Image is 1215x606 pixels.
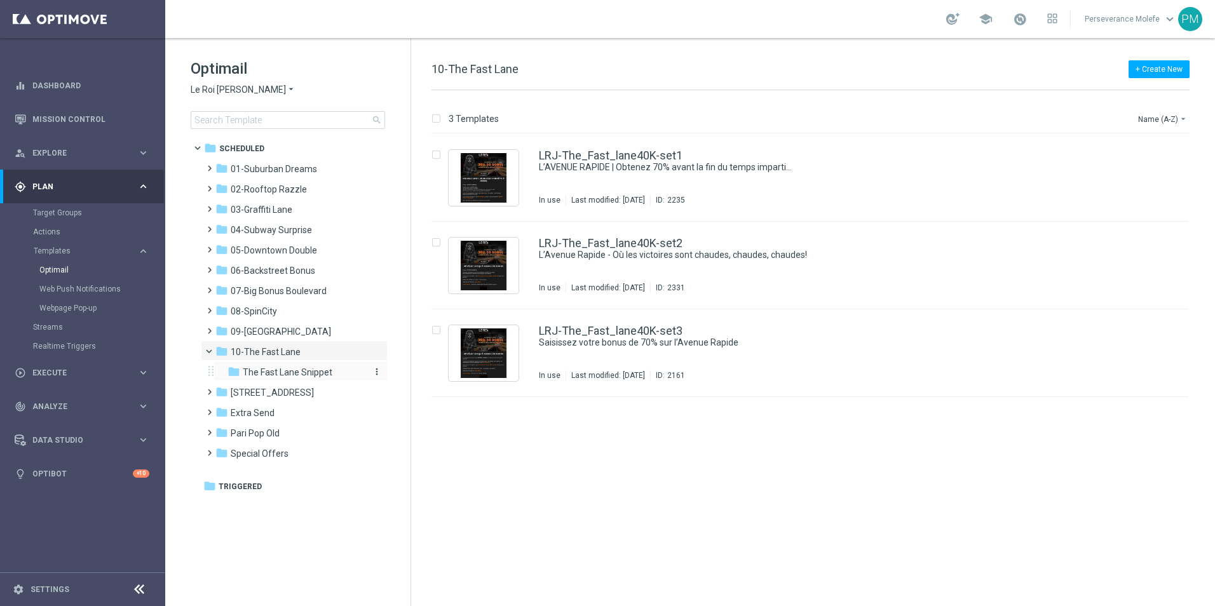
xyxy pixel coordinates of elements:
[231,326,331,337] span: 09-Four Way Crossing
[215,386,228,398] i: folder
[650,283,685,293] div: ID:
[33,208,132,218] a: Target Groups
[1178,7,1202,31] div: PM
[137,367,149,379] i: keyboard_arrow_right
[667,195,685,205] div: 2235
[452,241,515,290] img: 2331.jpeg
[231,346,301,358] span: 10-The Fast Lane
[231,184,307,195] span: 02-Rooftop Razzle
[372,115,382,125] span: search
[215,447,228,459] i: folder
[539,249,1106,261] a: L’Avenue Rapide - Où les victoires sont chaudes, chaudes, chaudes!
[33,246,150,256] button: Templates keyboard_arrow_right
[667,370,685,380] div: 2161
[566,370,650,380] div: Last modified: [DATE]
[137,400,149,412] i: keyboard_arrow_right
[15,468,26,480] i: lightbulb
[243,367,332,378] span: The Fast Lane Snippet
[650,195,685,205] div: ID:
[286,84,296,96] i: arrow_drop_down
[15,367,137,379] div: Execute
[137,434,149,446] i: keyboard_arrow_right
[231,387,314,398] span: 11-The 31st Avenue
[33,341,132,351] a: Realtime Triggers
[539,161,1106,173] a: L’AVENUE RAPIDE | Obtenez 70% avant la fin du temps imparti…
[34,247,125,255] span: Templates
[219,143,264,154] span: Scheduled
[650,370,685,380] div: ID:
[231,407,275,419] span: Extra Send
[215,284,228,297] i: folder
[539,337,1106,349] a: Saisissez votre bonus de 70% sur l’Avenue Rapide
[32,149,137,157] span: Explore
[32,436,137,444] span: Data Studio
[231,204,292,215] span: 03-Graffiti Lane
[33,227,132,237] a: Actions
[191,111,385,129] input: Search Template
[372,367,382,377] i: more_vert
[215,345,228,358] i: folder
[191,84,286,96] span: Le Roi [PERSON_NAME]
[39,260,164,279] div: Optimail
[231,163,317,175] span: 01-Suburban Dreams
[539,238,682,249] a: LRJ-The_Fast_lane40K-set2
[137,245,149,257] i: keyboard_arrow_right
[215,406,228,419] i: folder
[539,325,682,337] a: LRJ-The_Fast_lane40K-set3
[215,203,228,215] i: folder
[419,134,1212,222] div: Press SPACE to select this row.
[14,114,150,125] button: Mission Control
[539,161,1135,173] div: L’AVENUE RAPIDE | Obtenez 70% avant la fin du temps imparti…
[452,153,515,203] img: 2235.jpeg
[33,318,164,337] div: Streams
[31,586,69,593] a: Settings
[539,249,1135,261] div: L’Avenue Rapide - Où les victoires sont chaudes, chaudes, chaudes!
[14,435,150,445] button: Data Studio keyboard_arrow_right
[215,162,228,175] i: folder
[215,325,228,337] i: folder
[203,480,216,492] i: folder
[15,147,137,159] div: Explore
[32,457,133,490] a: Optibot
[219,481,262,492] span: Triggered
[566,195,650,205] div: Last modified: [DATE]
[133,469,149,478] div: +10
[39,303,132,313] a: Webpage Pop-up
[539,195,560,205] div: In use
[14,469,150,479] button: lightbulb Optibot +10
[204,142,217,154] i: folder
[137,147,149,159] i: keyboard_arrow_right
[419,222,1212,309] div: Press SPACE to select this row.
[137,180,149,192] i: keyboard_arrow_right
[419,309,1212,397] div: Press SPACE to select this row.
[32,183,137,191] span: Plan
[539,283,560,293] div: In use
[32,403,137,410] span: Analyze
[33,337,164,356] div: Realtime Triggers
[14,368,150,378] button: play_circle_outline Execute keyboard_arrow_right
[231,265,315,276] span: 06-Backstreet Bonus
[1083,10,1178,29] a: Perseverance Molefekeyboard_arrow_down
[32,369,137,377] span: Execute
[34,247,137,255] div: Templates
[33,222,164,241] div: Actions
[231,306,277,317] span: 08-SpinCity
[231,285,327,297] span: 07-Big Bonus Boulevard
[539,150,682,161] a: LRJ-The_Fast_lane40K-set1
[449,113,499,125] p: 3 Templates
[15,69,149,102] div: Dashboard
[979,12,993,26] span: school
[14,182,150,192] button: gps_fixed Plan keyboard_arrow_right
[15,434,137,446] div: Data Studio
[215,426,228,439] i: folder
[1129,60,1190,78] button: + Create New
[431,62,519,76] span: 10-The Fast Lane
[14,401,150,412] div: track_changes Analyze keyboard_arrow_right
[231,428,280,439] span: Pari Pop Old
[13,584,24,595] i: settings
